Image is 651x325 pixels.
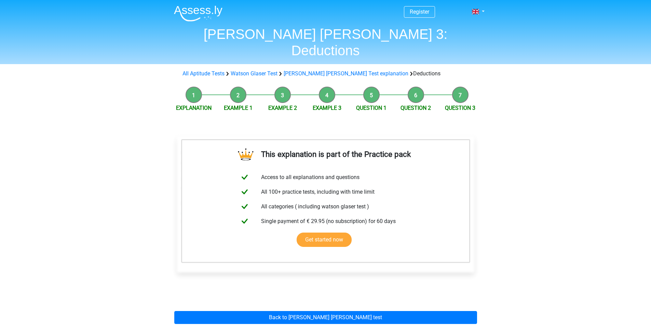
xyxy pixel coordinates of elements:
a: Explanation [176,105,212,111]
h1: [PERSON_NAME] [PERSON_NAME] 3: Deductions [168,26,483,59]
a: Example 3 [313,105,341,111]
a: Back to [PERSON_NAME] [PERSON_NAME] test [174,311,477,324]
div: Deductions [180,70,472,78]
a: Get started now [297,233,352,247]
a: Question 3 [445,105,475,111]
img: Assessly [174,5,222,21]
a: Question 2 [401,105,431,111]
a: Watson Glaser Test [231,70,277,77]
a: Example 2 [268,105,297,111]
a: Example 1 [224,105,253,111]
a: [PERSON_NAME] [PERSON_NAME] Test explanation [284,70,408,77]
a: All Aptitude Tests [182,70,225,77]
div: Many websites use Gogolo Analytics to measure how many visitors the site has per day and which we... [177,145,474,231]
a: Question 1 [356,105,386,111]
a: Register [410,9,429,15]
